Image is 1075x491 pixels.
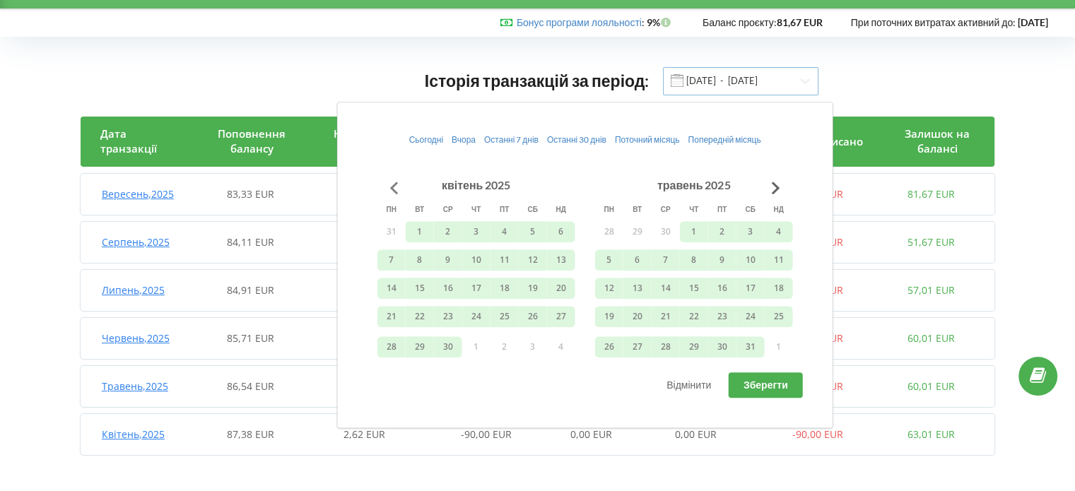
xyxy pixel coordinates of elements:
button: 10 [462,249,490,271]
span: Травень , 2025 [102,379,168,393]
button: 30 [652,221,680,242]
button: 31 [377,221,406,242]
span: 85,71 EUR [227,331,274,345]
button: 27 [547,306,575,327]
span: Історія транзакцій за період: [425,71,650,90]
th: вівторок [406,199,434,220]
span: Серпень , 2025 [102,235,170,249]
span: -90,00 EUR [792,427,843,441]
span: Сьогодні [409,134,443,145]
button: 18 [490,278,519,299]
span: Останні 30 днів [547,134,606,145]
span: Дата транзакції [100,126,157,155]
span: 84,11 EUR [227,235,274,249]
button: 26 [519,306,547,327]
span: 57,01 EUR [907,283,955,297]
span: Квітень , 2025 [102,427,165,441]
button: 2 [708,221,736,242]
button: 16 [434,278,462,299]
button: 3 [462,221,490,242]
button: 9 [708,249,736,271]
div: травень 2025 [653,177,735,194]
button: 20 [547,278,575,299]
span: Поточний місяць [615,134,680,145]
button: 11 [765,249,793,271]
span: 2,62 EUR [343,427,385,441]
button: 30 [434,336,462,357]
button: 13 [623,278,652,299]
th: середа [434,199,462,220]
button: 1 [680,221,708,242]
button: 1 [406,221,434,242]
span: Червень , 2025 [102,331,170,345]
button: 1 [462,336,490,357]
button: 22 [406,306,434,327]
button: Go to previous month [380,174,409,202]
button: 28 [377,336,406,357]
th: п’ятниця [490,199,519,220]
button: 23 [708,306,736,327]
button: 5 [595,249,623,271]
button: 24 [462,306,490,327]
button: 7 [652,249,680,271]
button: 21 [652,306,680,327]
span: Відмінити [666,379,711,391]
span: Залишок на балансі [905,126,970,155]
th: понеділок [377,199,406,220]
button: 22 [680,306,708,327]
span: 81,67 EUR [907,187,955,201]
button: 20 [623,306,652,327]
button: 8 [680,249,708,271]
button: 3 [519,336,547,357]
span: Вересень , 2025 [102,187,174,201]
th: четвер [462,199,490,220]
span: 87,38 EUR [227,427,274,441]
th: неділя [765,199,793,220]
th: неділя [547,199,575,220]
strong: 9% [647,16,674,28]
button: 17 [736,278,765,299]
th: субота [519,199,547,220]
button: 29 [406,336,434,357]
th: субота [736,199,765,220]
button: 4 [765,221,793,242]
button: 26 [595,336,623,357]
button: 12 [519,249,547,271]
button: 11 [490,249,519,271]
span: 83,33 EUR [227,187,274,201]
button: 9 [434,249,462,271]
span: Нараховано бонусів [334,126,399,155]
button: 1 [765,336,793,357]
span: Поповнення балансу [218,126,286,155]
button: 2 [434,221,462,242]
button: 17 [462,278,490,299]
span: 60,01 EUR [907,379,955,393]
span: 0,00 EUR [570,427,612,441]
button: 28 [652,336,680,357]
th: п’ятниця [708,199,736,220]
th: середа [652,199,680,220]
button: 16 [708,278,736,299]
button: 10 [736,249,765,271]
button: 15 [406,278,434,299]
span: Баланс проєкту: [703,16,777,28]
button: 3 [736,221,765,242]
button: 29 [680,336,708,357]
th: четвер [680,199,708,220]
button: 19 [595,306,623,327]
div: квітень 2025 [437,177,515,194]
button: 2 [490,336,519,357]
button: 12 [595,278,623,299]
span: Попередній місяць [688,134,760,145]
button: 30 [708,336,736,357]
button: Відмінити [652,372,726,398]
span: 86,54 EUR [227,379,274,393]
button: 8 [406,249,434,271]
span: 51,67 EUR [907,235,955,249]
button: 29 [623,221,652,242]
button: 25 [765,306,793,327]
span: Зберегти [744,379,788,391]
span: 84,91 EUR [227,283,274,297]
button: 13 [547,249,575,271]
button: 24 [736,306,765,327]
